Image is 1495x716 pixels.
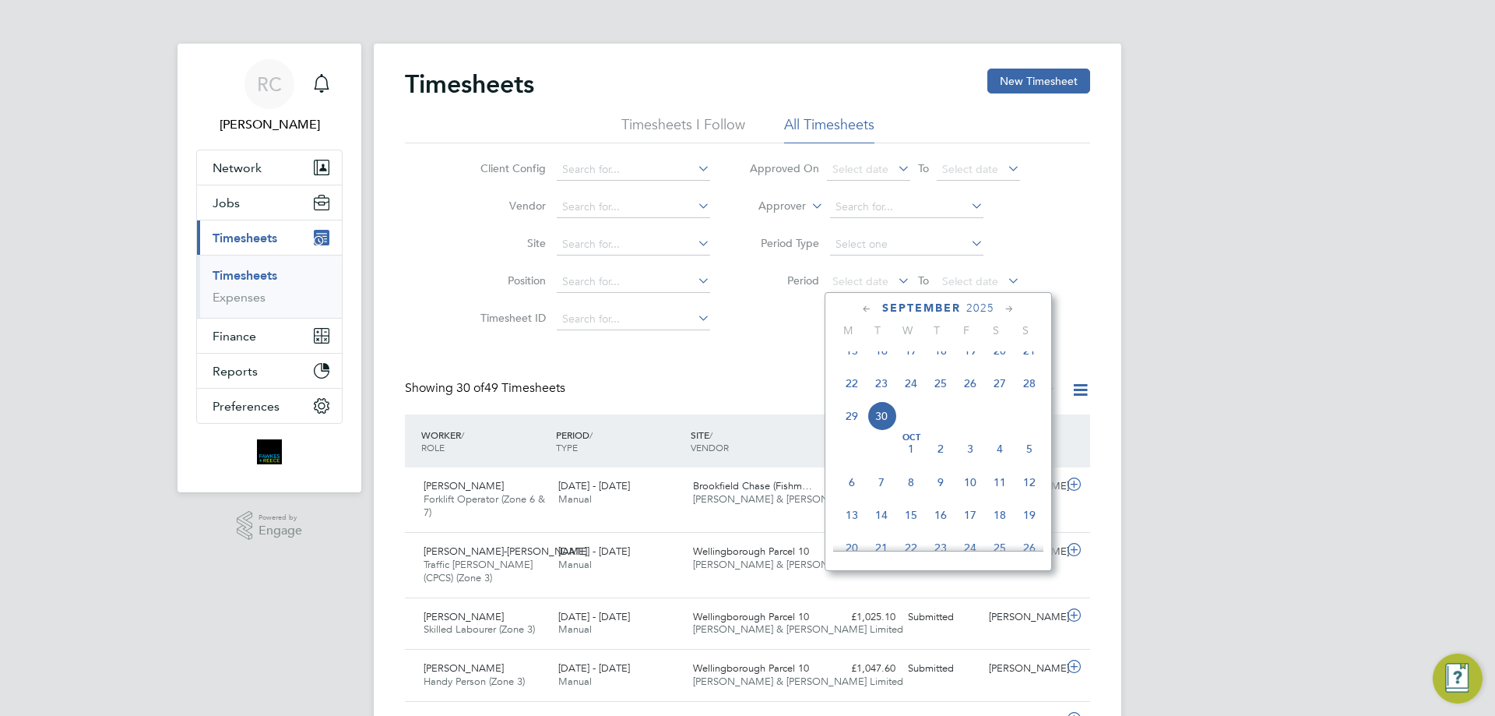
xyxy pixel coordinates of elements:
span: 11 [985,467,1015,497]
button: Finance [197,319,342,353]
span: Jobs [213,196,240,210]
span: Wellingborough Parcel 10 [693,661,809,675]
span: TYPE [556,441,578,453]
span: Select date [832,162,888,176]
span: Reports [213,364,258,379]
span: / [589,429,593,441]
span: Handy Person (Zone 3) [424,675,525,688]
span: 22 [837,369,867,398]
div: £1,025.10 [821,605,902,630]
a: RC[PERSON_NAME] [196,59,343,134]
button: Preferences [197,389,342,423]
nav: Main navigation [178,44,361,492]
span: 25 [926,369,955,398]
div: £1,047.60 [821,656,902,682]
span: [PERSON_NAME] & [PERSON_NAME] Limited [693,558,903,571]
span: 26 [1015,533,1044,563]
span: 15 [896,500,926,530]
span: 18 [985,500,1015,530]
input: Search for... [557,234,710,256]
span: Finance [213,329,256,344]
label: Site [476,236,546,250]
span: Robyn Clarke [196,115,343,134]
span: 20 [837,533,867,563]
span: 24 [955,533,985,563]
span: [DATE] - [DATE] [558,479,630,492]
span: Network [213,160,262,175]
span: W [892,323,922,337]
span: 18 [926,336,955,365]
li: All Timesheets [784,115,874,143]
span: T [863,323,892,337]
span: 23 [867,369,896,398]
input: Search for... [830,196,983,218]
span: 29 [837,401,867,431]
span: VENDOR [691,441,729,453]
span: 21 [867,533,896,563]
label: Vendor [476,199,546,213]
div: SITE [687,421,821,461]
span: 30 [867,401,896,431]
span: Oct [896,434,926,442]
input: Search for... [557,309,710,330]
li: Timesheets I Follow [621,115,745,143]
span: Engage [259,524,302,538]
span: 6 [837,467,867,497]
span: 13 [837,500,867,530]
span: September [882,302,961,315]
label: Position [476,273,546,287]
span: 19 [955,336,985,365]
a: Powered byEngage [237,511,303,541]
span: [PERSON_NAME] & [PERSON_NAME] Limited [693,623,903,636]
span: Manual [558,675,592,688]
span: 19 [1015,500,1044,530]
span: 22 [896,533,926,563]
span: 3 [955,434,985,464]
span: 4 [985,434,1015,464]
span: 24 [896,369,926,398]
span: 30 of [456,380,484,396]
span: 2 [926,434,955,464]
span: S [981,323,1011,337]
div: [PERSON_NAME] [983,605,1064,630]
label: Approved On [749,161,819,175]
input: Search for... [557,196,710,218]
span: Select date [942,274,998,288]
span: Manual [558,558,592,571]
span: 12 [1015,467,1044,497]
span: 2025 [966,302,994,315]
div: Submitted [902,605,983,630]
div: WORKER [417,421,552,461]
div: Submitted [902,656,983,682]
a: Timesheets [213,268,277,283]
label: Timesheet ID [476,311,546,325]
span: Timesheets [213,231,277,245]
span: [PERSON_NAME]-[PERSON_NAME] [424,545,587,558]
span: 17 [955,500,985,530]
div: Showing [405,380,568,397]
span: Brookfield Chase (Fishm… [693,479,812,492]
button: Reports [197,354,342,388]
span: 26 [955,369,985,398]
span: [PERSON_NAME] & [PERSON_NAME] Limited [693,675,903,688]
div: £1,128.63 [821,539,902,565]
span: 17 [896,336,926,365]
span: [PERSON_NAME] [424,479,504,492]
span: [PERSON_NAME] [424,610,504,623]
span: Skilled Labourer (Zone 3) [424,623,535,636]
span: Wellingborough Parcel 10 [693,610,809,623]
span: Manual [558,492,592,506]
span: [DATE] - [DATE] [558,661,630,675]
input: Select one [830,234,983,256]
span: [DATE] - [DATE] [558,610,630,623]
span: 15 [837,336,867,365]
span: T [922,323,952,337]
span: 14 [867,500,896,530]
span: Select date [832,274,888,288]
button: Engage Resource Center [1433,654,1483,704]
div: £369.12 [821,474,902,499]
span: Wellingborough Parcel 10 [693,545,809,558]
label: Client Config [476,161,546,175]
span: 7 [867,467,896,497]
span: 16 [926,500,955,530]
